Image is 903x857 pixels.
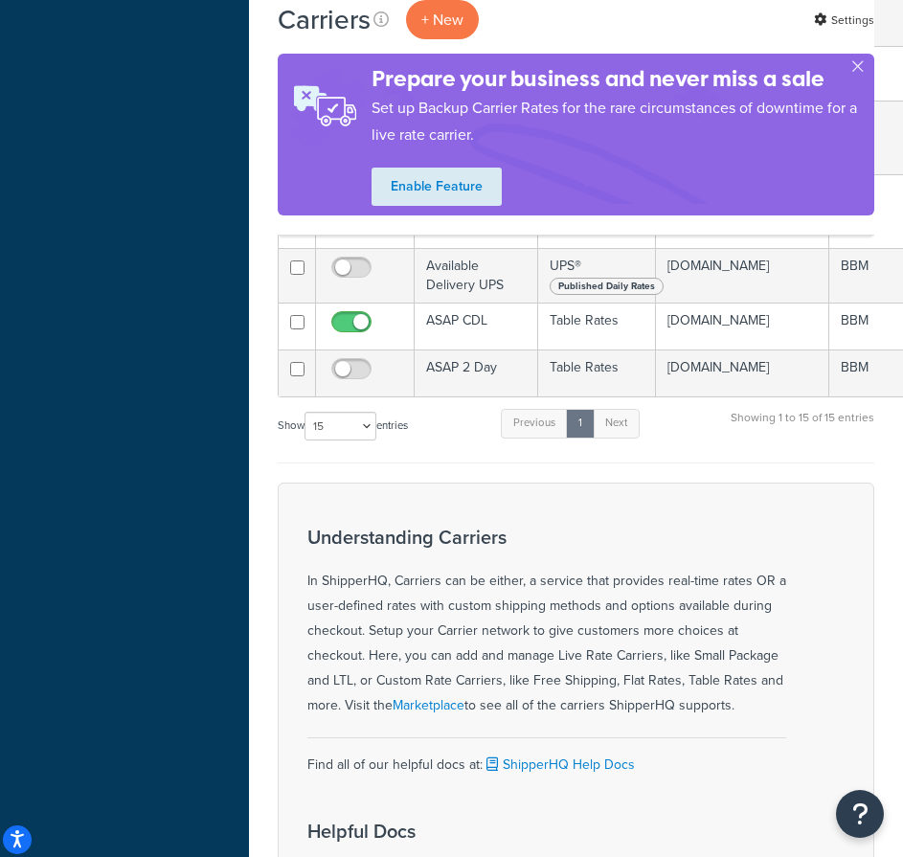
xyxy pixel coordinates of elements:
label: Show entries [278,412,408,440]
a: Next [593,409,640,438]
td: [DOMAIN_NAME] [656,350,829,396]
td: Table Rates [538,350,656,396]
a: Enable Feature [372,168,502,206]
td: Table Rates [538,303,656,350]
a: ShipperHQ Help Docs [483,755,635,775]
p: Set up Backup Carrier Rates for the rare circumstances of downtime for a live rate carrier. [372,95,874,148]
a: Previous [501,409,568,438]
a: 1 [566,409,595,438]
div: Find all of our helpful docs at: [307,737,786,778]
a: Marketplace [393,695,464,715]
div: In ShipperHQ, Carriers can be either, a service that provides real-time rates OR a user-defined r... [307,527,786,718]
div: Showing 1 to 15 of 15 entries [731,407,874,448]
td: ASAP 2 Day [415,350,538,396]
td: [DOMAIN_NAME] [656,248,829,303]
h4: Prepare your business and never miss a sale [372,63,874,95]
span: Published Daily Rates [550,278,664,295]
a: Settings [814,7,874,34]
h3: Understanding Carriers [307,527,786,548]
h3: Helpful Docs [307,821,557,842]
select: Showentries [305,412,376,440]
td: ASAP CDL [415,303,538,350]
td: Available Delivery UPS [415,248,538,303]
button: Open Resource Center [836,790,884,838]
td: [DOMAIN_NAME] [656,303,829,350]
img: ad-rules-rateshop-fe6ec290ccb7230408bd80ed9643f0289d75e0ffd9eb532fc0e269fcd187b520.png [278,65,372,147]
td: UPS® [538,248,656,303]
h1: Carriers [278,1,371,38]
